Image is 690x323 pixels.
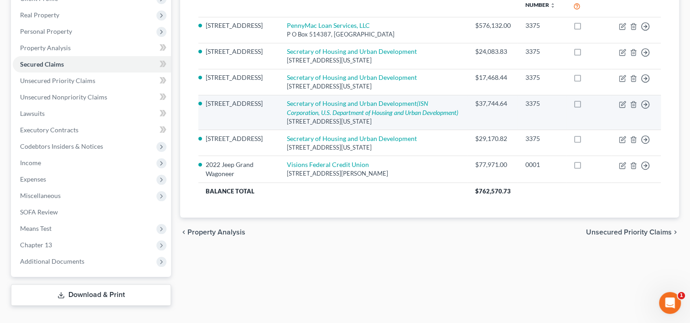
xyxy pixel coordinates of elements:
a: Secretary of Housing and Urban Development [287,135,417,142]
span: 1 [678,292,685,299]
a: Executory Contracts [13,122,171,138]
a: Lawsuits [13,105,171,122]
li: [STREET_ADDRESS] [206,21,272,30]
span: Additional Documents [20,257,84,265]
div: [STREET_ADDRESS][US_STATE] [287,82,461,91]
span: Unsecured Nonpriority Claims [20,93,107,101]
div: P O Box 514387, [GEOGRAPHIC_DATA] [287,30,461,39]
span: Unsecured Priority Claims [20,77,95,84]
span: Real Property [20,11,59,19]
div: $24,083.83 [475,47,510,56]
i: chevron_left [180,229,187,236]
iframe: Intercom live chat [659,292,681,314]
div: $77,971.00 [475,160,510,169]
li: [STREET_ADDRESS] [206,73,272,82]
span: Personal Property [20,27,72,35]
a: Secretary of Housing and Urban Development(ISN Corporation, U.S. Department of Housing and Urban ... [287,99,458,116]
a: Secretary of Housing and Urban Development [287,73,417,81]
a: Visions Federal Credit Union [287,161,369,168]
div: [STREET_ADDRESS][US_STATE] [287,117,461,126]
span: Chapter 13 [20,241,52,249]
a: SOFA Review [13,204,171,220]
li: [STREET_ADDRESS] [206,99,272,108]
div: $17,468.44 [475,73,510,82]
div: $576,132.00 [475,21,510,30]
span: Expenses [20,175,46,183]
div: $29,170.82 [475,134,510,143]
div: 3375 [525,21,558,30]
a: PennyMac Loan Services, LLC [287,21,370,29]
i: unfold_more [550,3,555,8]
span: Income [20,159,41,167]
span: SOFA Review [20,208,58,216]
span: Secured Claims [20,60,64,68]
i: chevron_right [672,229,679,236]
li: [STREET_ADDRESS] [206,134,272,143]
span: Property Analysis [187,229,245,236]
a: Property Analysis [13,40,171,56]
span: $762,570.73 [475,188,510,195]
button: Unsecured Priority Claims chevron_right [586,229,679,236]
div: 0001 [525,160,558,169]
span: Codebtors Insiders & Notices [20,142,103,150]
div: 3375 [525,73,558,82]
span: Lawsuits [20,109,45,117]
li: 2022 Jeep Grand Wagoneer [206,160,272,178]
div: [STREET_ADDRESS][US_STATE] [287,56,461,65]
div: [STREET_ADDRESS][PERSON_NAME] [287,169,461,178]
span: Means Test [20,224,52,232]
li: [STREET_ADDRESS] [206,47,272,56]
div: [STREET_ADDRESS][US_STATE] [287,143,461,152]
a: Secretary of Housing and Urban Development [287,47,417,55]
span: Property Analysis [20,44,71,52]
button: chevron_left Property Analysis [180,229,245,236]
span: Miscellaneous [20,192,61,199]
a: Download & Print [11,284,171,306]
div: 3375 [525,47,558,56]
th: Balance Total [198,182,467,199]
a: Unsecured Nonpriority Claims [13,89,171,105]
div: 3375 [525,99,558,108]
a: Secured Claims [13,56,171,73]
span: Unsecured Priority Claims [586,229,672,236]
a: Unsecured Priority Claims [13,73,171,89]
span: Executory Contracts [20,126,78,134]
div: $37,744.64 [475,99,510,108]
div: 3375 [525,134,558,143]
